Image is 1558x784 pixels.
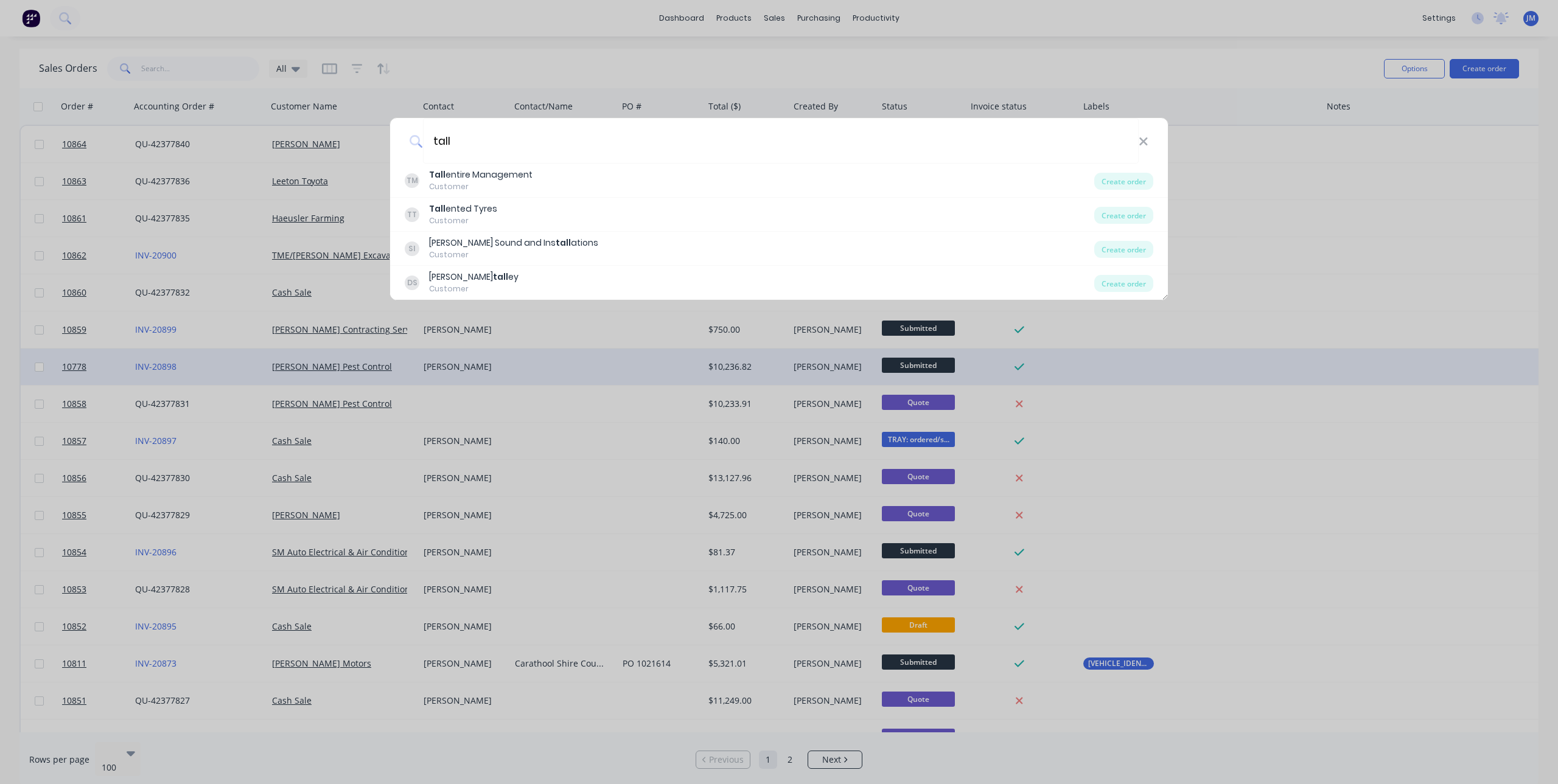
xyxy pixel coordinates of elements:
input: Enter a customer name to create a new order... [423,118,1139,164]
div: TT [405,207,419,222]
div: [PERSON_NAME] Sound and Ins ations [429,237,598,249]
div: Create order [1094,173,1153,190]
b: Tall [429,203,445,215]
b: tall [493,271,508,283]
b: tall [556,237,571,249]
div: [PERSON_NAME] ey [429,271,519,283]
b: Tall [429,168,445,181]
div: SI [405,241,419,256]
div: Customer [429,181,533,192]
div: Create order [1094,207,1153,224]
div: Customer [429,283,519,294]
div: Create order [1094,275,1153,292]
div: TM [405,173,419,188]
div: entire Management [429,168,533,181]
div: Customer [429,215,497,226]
div: ented Tyres [429,203,497,215]
div: Customer [429,249,598,260]
div: DS [405,276,419,290]
div: Create order [1094,241,1153,258]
